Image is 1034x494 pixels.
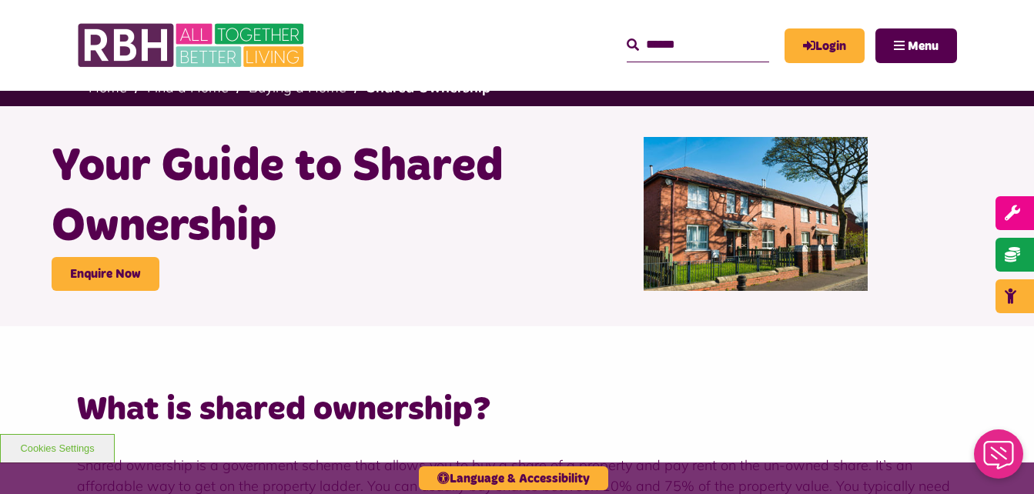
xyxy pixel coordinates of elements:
h2: What is shared ownership? [77,388,957,432]
input: Search [627,28,769,62]
a: MyRBH [785,28,865,63]
button: Navigation [875,28,957,63]
img: RBH [77,15,308,75]
img: Belton Avenue [644,137,868,291]
iframe: Netcall Web Assistant for live chat [965,425,1034,494]
span: Menu [908,40,939,52]
a: Enquire Now [52,257,159,291]
button: Language & Accessibility [419,466,608,490]
h1: Your Guide to Shared Ownership [52,137,506,257]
